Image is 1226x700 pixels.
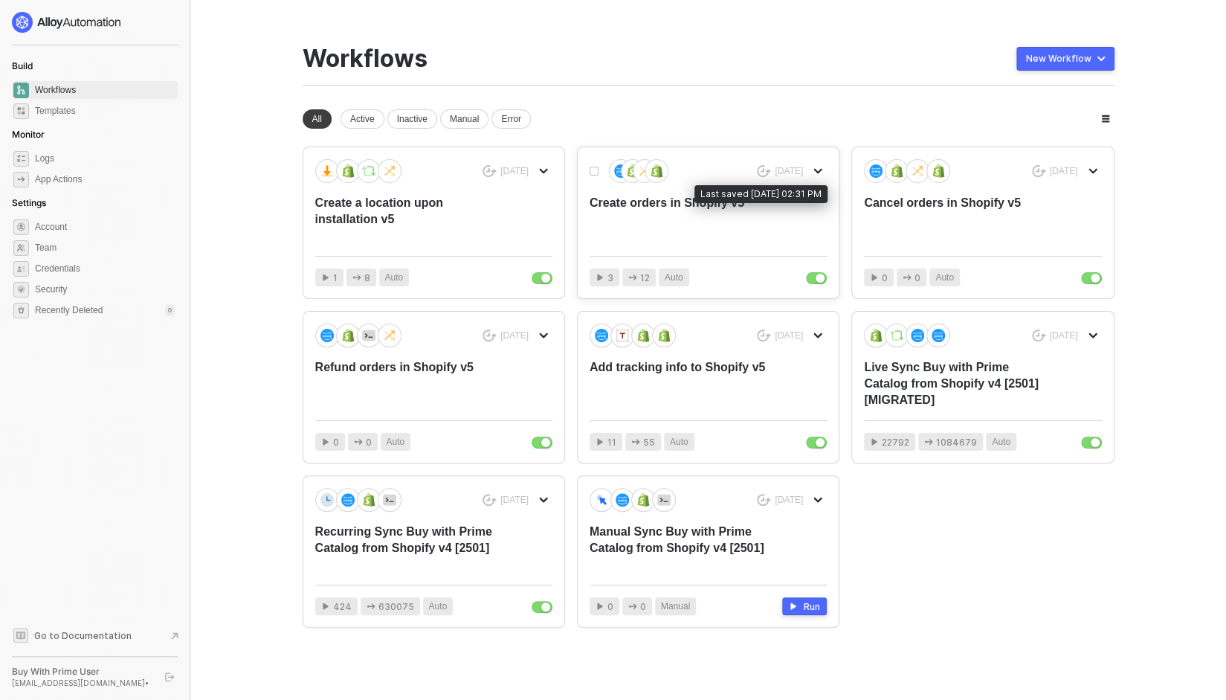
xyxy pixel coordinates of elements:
span: icon-success-page [1032,330,1046,342]
img: icon [341,164,355,178]
img: icon [932,329,945,342]
img: icon [869,329,883,342]
span: 12 [640,271,650,285]
span: logout [165,672,174,681]
div: Inactive [387,109,437,129]
span: 22792 [882,435,909,449]
img: icon [383,329,396,342]
div: [DATE] [500,494,529,507]
span: icon-app-actions [924,437,933,446]
span: security [13,282,29,298]
span: Go to Documentation [34,629,132,642]
img: icon [595,329,608,342]
span: dashboard [13,83,29,98]
span: 0 [640,600,646,614]
div: Workflows [303,45,428,73]
span: Auto [665,271,683,285]
img: icon [383,493,396,507]
button: Run [782,597,827,615]
span: documentation [13,628,28,643]
div: Refund orders in Shopify v5 [315,359,505,408]
span: 0 [607,600,613,614]
span: Logs [35,150,175,167]
span: icon-app-actions [631,437,640,446]
span: credentials [13,261,29,277]
span: icon-app-actions [628,602,637,611]
img: icon [657,329,671,342]
img: icon [626,164,639,178]
span: icon-success-page [483,494,497,507]
span: Manual [661,600,690,614]
span: 1084679 [936,435,977,449]
span: Credentials [35,260,175,277]
span: icon-app-actions [352,273,361,282]
img: icon [911,164,924,178]
span: icon-success-page [483,165,497,178]
div: New Workflow [1026,53,1091,65]
span: 424 [333,600,352,614]
span: icon-success-page [757,165,771,178]
span: Templates [35,102,175,120]
div: Create orders in Shopify v5 [590,195,779,244]
div: [DATE] [775,494,803,507]
span: icon-app-actions [628,273,637,282]
span: icon-arrow-down [813,331,822,340]
div: All [303,109,332,129]
div: Last saved [DATE] 02:31 PM [694,185,827,203]
span: settings [13,303,29,318]
img: icon [616,493,629,507]
div: Active [341,109,384,129]
span: Settings [12,197,46,208]
div: [DATE] [500,165,529,178]
div: Cancel orders in Shopify v5 [864,195,1054,244]
img: icon [932,164,945,178]
div: 0 [165,304,175,316]
span: icon-app-actions [367,602,375,611]
img: icon [341,329,355,342]
img: icon [869,164,883,178]
div: [DATE] [775,330,803,342]
div: Recurring Sync Buy with Prime Catalog from Shopify v4 [2501] [315,524,505,573]
span: icon-arrow-down [539,331,548,340]
span: Workflows [35,81,175,99]
div: Live Sync Buy with Prime Catalog from Shopify v4 [2501] [MIGRATED] [864,359,1054,408]
span: Monitor [12,129,45,140]
div: App Actions [35,173,82,186]
img: icon [638,164,651,178]
span: Security [35,280,175,298]
img: icon [890,164,903,178]
img: icon [650,164,663,178]
div: Create a location upon installation v5 [315,195,505,244]
span: icon-arrow-down [813,495,822,504]
div: [DATE] [1050,165,1078,178]
span: icon-app-actions [903,273,912,282]
span: icon-app-actions [13,172,29,187]
div: Add tracking info to Shopify v5 [590,359,779,408]
span: 0 [882,271,888,285]
img: icon [383,164,396,178]
span: 8 [364,271,370,285]
span: icon-arrow-down [813,167,822,176]
span: 1 [333,271,338,285]
span: Team [35,239,175,257]
img: icon [616,329,629,342]
span: Account [35,218,175,236]
div: Manual Sync Buy with Prime Catalog from Shopify v4 [2501] [590,524,779,573]
span: Auto [670,435,688,449]
span: 0 [366,435,372,449]
span: 55 [643,435,655,449]
span: icon-logs [13,151,29,167]
span: Auto [992,435,1010,449]
button: New Workflow [1016,47,1114,71]
img: icon [636,493,650,507]
img: logo [12,12,122,33]
span: 3 [607,271,613,285]
span: icon-app-actions [354,437,363,446]
div: [DATE] [500,330,529,342]
img: icon [362,493,375,507]
span: 630075 [378,600,414,614]
span: icon-success-page [757,494,771,507]
img: icon [657,493,671,507]
span: 11 [607,435,616,449]
img: icon [911,329,924,342]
